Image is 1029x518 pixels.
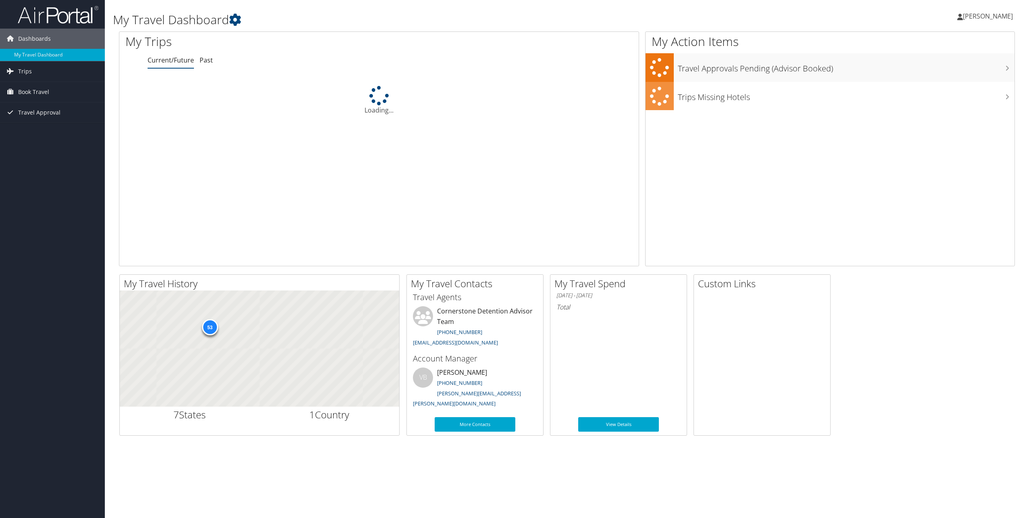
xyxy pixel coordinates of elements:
[556,303,681,311] h6: Total
[413,368,433,388] div: VB
[411,277,543,290] h2: My Travel Contacts
[409,368,541,411] li: [PERSON_NAME]
[309,408,315,421] span: 1
[437,379,482,386] a: [PHONE_NUMBER]
[18,61,32,81] span: Trips
[413,339,498,346] a: [EMAIL_ADDRESS][DOMAIN_NAME]
[113,11,718,28] h1: My Travel Dashboard
[409,306,541,349] li: Cornerstone Detention Advisor Team
[126,408,254,422] h2: States
[678,59,1014,74] h3: Travel Approvals Pending (Advisor Booked)
[646,82,1014,111] a: Trips Missing Hotels
[963,12,1013,21] span: [PERSON_NAME]
[554,277,687,290] h2: My Travel Spend
[413,353,537,364] h3: Account Manager
[437,328,482,336] a: [PHONE_NUMBER]
[646,33,1014,50] h1: My Action Items
[413,390,521,407] a: [PERSON_NAME][EMAIL_ADDRESS][PERSON_NAME][DOMAIN_NAME]
[148,56,194,65] a: Current/Future
[125,33,416,50] h1: My Trips
[646,53,1014,82] a: Travel Approvals Pending (Advisor Booked)
[578,417,659,432] a: View Details
[173,408,179,421] span: 7
[678,88,1014,103] h3: Trips Missing Hotels
[124,277,399,290] h2: My Travel History
[266,408,394,422] h2: Country
[18,29,51,49] span: Dashboards
[18,5,98,24] img: airportal-logo.png
[18,102,60,123] span: Travel Approval
[413,292,537,303] h3: Travel Agents
[435,417,515,432] a: More Contacts
[119,86,639,115] div: Loading...
[18,82,49,102] span: Book Travel
[556,292,681,299] h6: [DATE] - [DATE]
[202,319,218,335] div: 53
[200,56,213,65] a: Past
[698,277,830,290] h2: Custom Links
[957,4,1021,28] a: [PERSON_NAME]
